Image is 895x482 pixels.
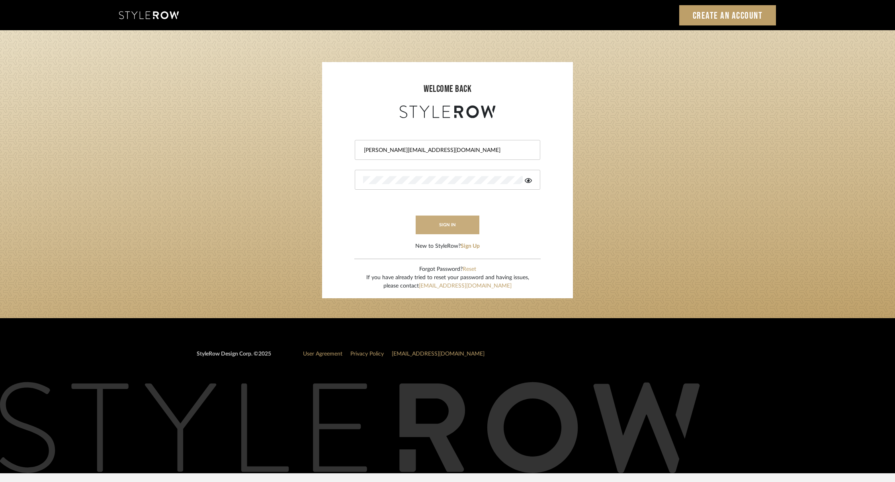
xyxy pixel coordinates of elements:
[415,242,480,251] div: New to StyleRow?
[197,350,271,365] div: StyleRow Design Corp. ©2025
[303,351,342,357] a: User Agreement
[679,5,776,25] a: Create an Account
[350,351,384,357] a: Privacy Policy
[392,351,485,357] a: [EMAIL_ADDRESS][DOMAIN_NAME]
[419,283,512,289] a: [EMAIL_ADDRESS][DOMAIN_NAME]
[463,265,476,274] button: Reset
[363,146,530,154] input: Email Address
[416,216,479,234] button: sign in
[366,274,529,290] div: If you have already tried to reset your password and having issues, please contact
[366,265,529,274] div: Forgot Password?
[461,242,480,251] button: Sign Up
[330,82,565,96] div: welcome back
